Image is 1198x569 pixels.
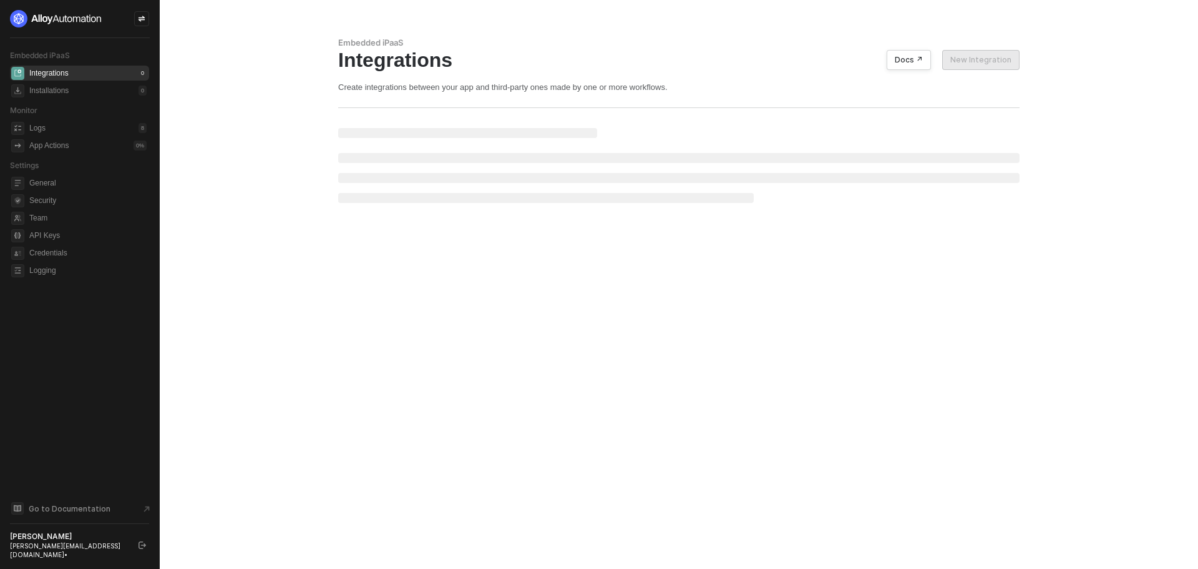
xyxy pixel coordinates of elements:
div: [PERSON_NAME] [10,532,127,542]
span: Embedded iPaaS [10,51,70,60]
div: App Actions [29,141,69,151]
div: Integrations [29,68,69,79]
a: Knowledge Base [10,501,150,516]
div: Create integrations between your app and third-party ones made by one or more workflows. [338,82,1020,92]
span: api-key [11,229,24,242]
span: security [11,194,24,207]
div: Embedded iPaaS [338,37,1020,48]
span: Security [29,193,147,208]
span: Credentials [29,245,147,260]
button: New Integration [942,50,1020,70]
span: API Keys [29,228,147,243]
div: 0 [139,68,147,78]
span: credentials [11,247,24,260]
div: Installations [29,86,69,96]
span: icon-logs [11,122,24,135]
span: Monitor [10,106,37,115]
span: Settings [10,161,39,170]
div: Integrations [338,48,1020,72]
span: Go to Documentation [29,503,110,514]
button: Docs ↗ [887,50,931,70]
span: icon-swap [138,15,145,22]
div: 0 % [134,141,147,151]
span: team [11,212,24,225]
span: general [11,177,24,190]
span: logging [11,264,24,277]
div: Docs ↗ [895,55,923,65]
div: Logs [29,123,46,134]
span: logout [139,542,146,549]
a: logo [10,10,149,27]
span: Team [29,210,147,225]
img: logo [10,10,102,27]
span: Logging [29,263,147,278]
span: General [29,176,147,190]
span: documentation [11,502,24,515]
span: document-arrow [140,503,153,515]
div: 0 [139,86,147,96]
div: 8 [139,123,147,133]
span: installations [11,84,24,97]
span: icon-app-actions [11,139,24,152]
span: integrations [11,67,24,80]
div: [PERSON_NAME][EMAIL_ADDRESS][DOMAIN_NAME] • [10,542,127,559]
